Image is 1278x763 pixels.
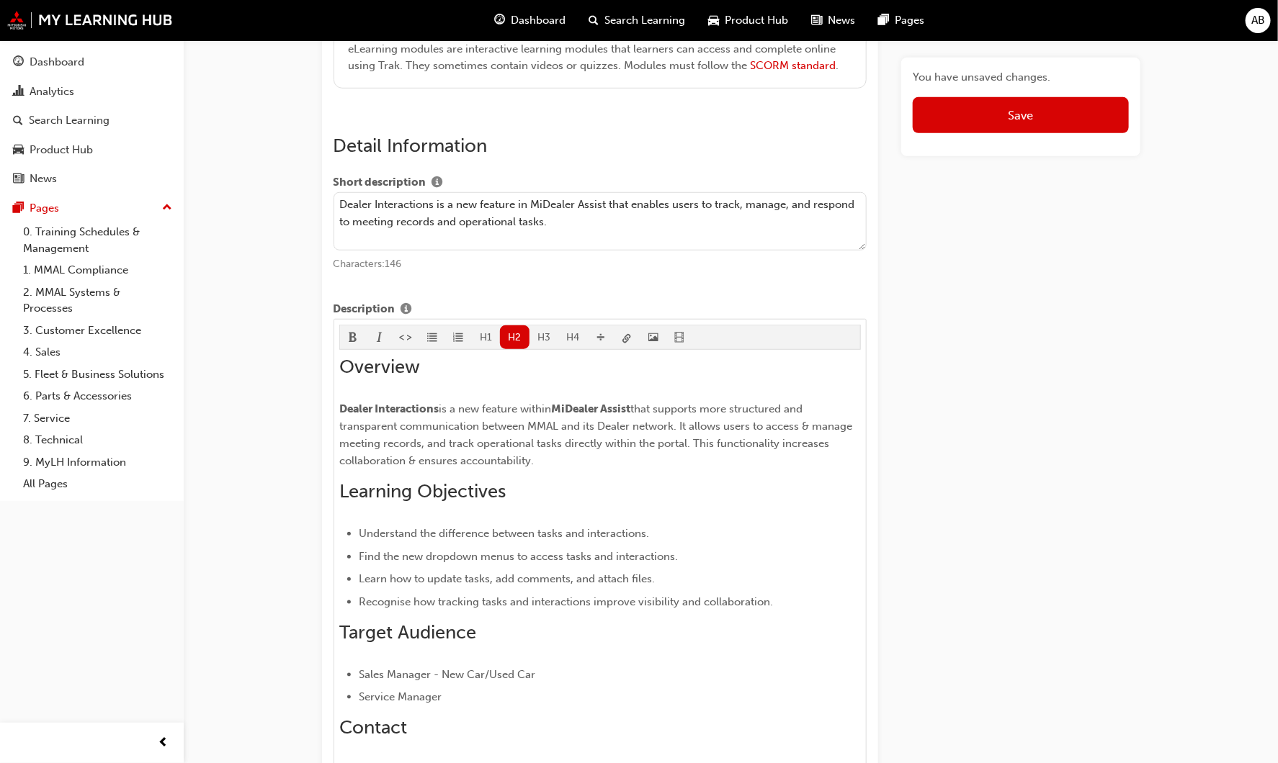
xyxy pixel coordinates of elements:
span: image-icon [648,333,658,345]
span: Pages [895,12,924,29]
span: is a new feature within [439,402,551,415]
a: SCORM standard [750,59,836,72]
span: Dealer Interactions [339,402,439,415]
span: news-icon [811,12,822,30]
span: video-icon [674,333,684,345]
span: guage-icon [494,12,505,30]
a: car-iconProduct Hub [697,6,800,35]
span: search-icon [589,12,599,30]
button: Pages [6,195,178,222]
a: 0. Training Schedules & Management [17,221,178,259]
span: Target Audience [339,621,476,644]
span: car-icon [13,144,24,157]
img: mmal [7,11,173,30]
div: . [348,41,852,73]
a: 9. MyLH Information [17,451,178,474]
span: info-icon [401,304,412,317]
a: 8. Technical [17,429,178,451]
span: Save [1008,108,1033,122]
button: H3 [529,325,559,349]
span: Learning Objectives [339,480,506,502]
span: link-icon [622,333,632,345]
button: video-icon [666,325,693,349]
div: Product Hub [30,142,93,158]
a: Analytics [6,78,178,105]
button: link-icon [614,325,640,349]
span: Search Learning [604,12,685,29]
span: up-icon [162,199,172,217]
span: chart-icon [13,86,24,99]
button: H1 [472,325,501,349]
a: 3. Customer Excellence [17,320,178,342]
div: Pages [30,200,59,217]
a: pages-iconPages [867,6,936,35]
a: news-iconNews [800,6,867,35]
span: Service Manager [359,690,442,703]
a: 5. Fleet & Business Solutions [17,364,178,386]
span: Contact [339,716,407,739]
span: format_monospace-icon [401,333,411,345]
span: info-icon [432,177,443,190]
span: guage-icon [13,56,24,69]
a: 4. Sales [17,341,178,364]
button: image-icon [640,325,667,349]
span: format_bold-icon [348,333,358,345]
span: news-icon [13,173,24,186]
textarea: Dealer Interactions is a new feature in MiDealer Assist that enables users to track, manage, and ... [334,192,867,251]
button: DashboardAnalyticsSearch LearningProduct HubNews [6,46,178,195]
a: search-iconSearch Learning [577,6,697,35]
a: Dashboard [6,49,178,76]
span: search-icon [13,114,23,127]
div: Dashboard [30,54,84,71]
div: Search Learning [29,112,110,129]
span: pages-icon [878,12,889,30]
button: format_ol-icon [445,325,472,349]
span: Learn how to update tasks, add comments, and attach files. [359,572,655,585]
span: Characters: 146 [334,258,402,270]
button: format_italic-icon [367,325,393,349]
button: format_monospace-icon [393,325,419,349]
a: Product Hub [6,137,178,163]
button: H4 [558,325,588,349]
button: format_ul-icon [419,325,446,349]
a: 2. MMAL Systems & Processes [17,281,178,320]
button: AB [1246,8,1271,33]
span: format_ol-icon [453,333,463,345]
span: MiDealer Assist [551,402,630,415]
span: divider-icon [596,333,606,345]
span: Overview [339,356,420,378]
button: Save [913,97,1128,133]
span: Find the new dropdown menus to access tasks and interactions. [359,550,678,563]
span: News [828,12,855,29]
span: Product Hub [725,12,788,29]
span: format_italic-icon [375,333,385,345]
span: Recognise how tracking tasks and interactions improve visibility and collaboration. [359,595,773,608]
span: format_ul-icon [427,333,437,345]
span: Description [334,301,396,319]
a: Search Learning [6,107,178,134]
button: divider-icon [588,325,615,349]
button: Show info [396,301,418,319]
span: You have unsaved changes. [913,69,1128,86]
button: Show info [426,174,449,192]
a: guage-iconDashboard [483,6,577,35]
span: Understand the difference between tasks and interactions. [359,527,649,540]
button: format_bold-icon [340,325,367,349]
a: 7. Service [17,407,178,430]
h2: Detail Information [334,135,867,158]
div: News [30,171,57,187]
span: Short description [334,174,426,192]
span: AB [1251,12,1265,29]
a: News [6,166,178,192]
a: 6. Parts & Accessories [17,385,178,407]
div: Analytics [30,83,74,100]
button: H2 [500,325,529,349]
span: Dashboard [511,12,566,29]
span: Sales Manager - New Car/Used Car [359,668,535,681]
span: eLearning modules are interactive learning modules that learners can access and complete online u... [348,42,836,72]
a: All Pages [17,473,178,495]
a: 1. MMAL Compliance [17,259,178,281]
span: prev-icon [158,734,169,752]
